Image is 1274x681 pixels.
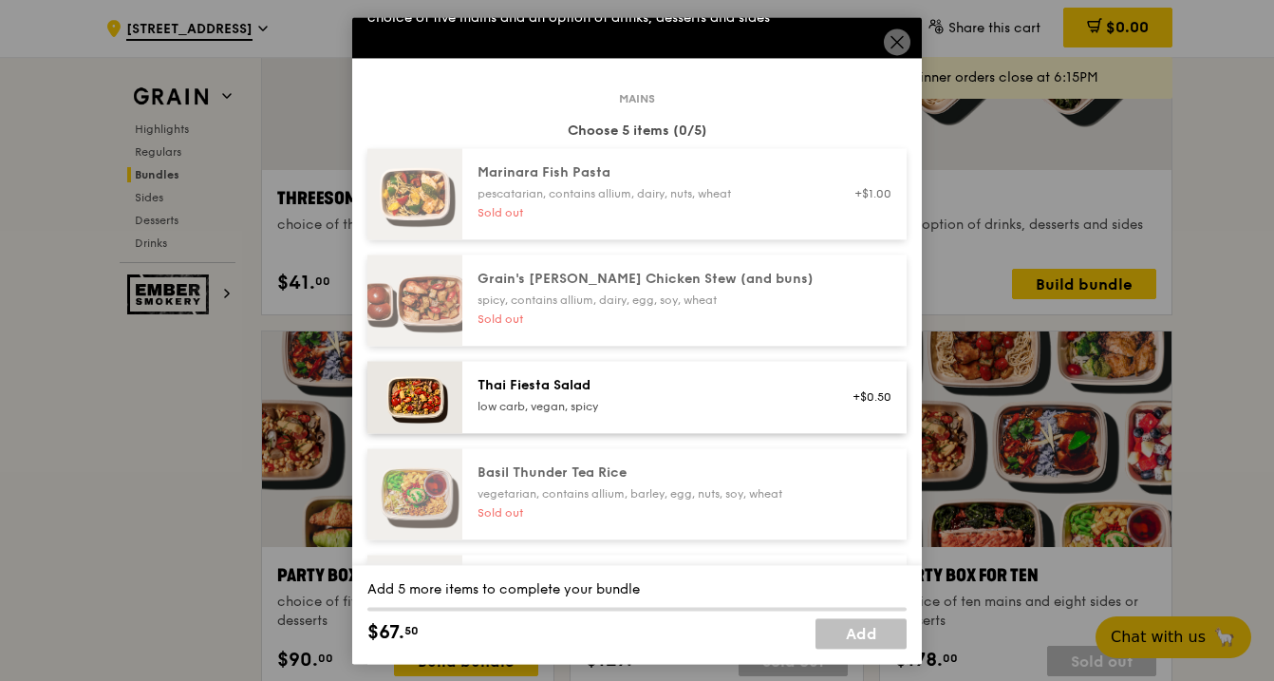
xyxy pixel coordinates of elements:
[478,399,818,414] div: low carb, vegan, spicy
[841,389,891,405] div: +$0.50
[478,376,818,395] div: Thai Fiesta Salad
[367,618,404,647] span: $67.
[815,618,907,649] a: Add
[367,448,462,539] img: daily_normal_HORZ-Basil-Thunder-Tea-Rice.jpg
[404,623,419,638] span: 50
[367,361,462,433] img: daily_normal_Thai_Fiesta_Salad__Horizontal_.jpg
[367,122,907,141] div: Choose 5 items (0/5)
[478,486,818,501] div: vegetarian, contains allium, barley, egg, nuts, soy, wheat
[841,186,891,201] div: +$1.00
[478,205,818,220] div: Sold out
[478,163,818,182] div: Marinara Fish Pasta
[367,555,462,646] img: daily_normal_HORZ-Grilled-Farm-Fresh-Chicken.jpg
[367,255,462,346] img: daily_normal_Grains-Curry-Chicken-Stew-HORZ.jpg
[367,9,907,28] div: choice of five mains and an option of drinks, desserts and sides
[478,463,818,482] div: Basil Thunder Tea Rice
[367,580,907,599] div: Add 5 more items to complete your bundle
[367,148,462,239] img: daily_normal_Marinara_Fish_Pasta__Horizontal_.jpg
[478,270,818,289] div: Grain's [PERSON_NAME] Chicken Stew (and buns)
[478,312,818,327] div: Sold out
[478,505,818,520] div: Sold out
[478,293,818,308] div: spicy, contains allium, dairy, egg, soy, wheat
[478,186,818,201] div: pescatarian, contains allium, dairy, nuts, wheat
[611,91,663,106] span: Mains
